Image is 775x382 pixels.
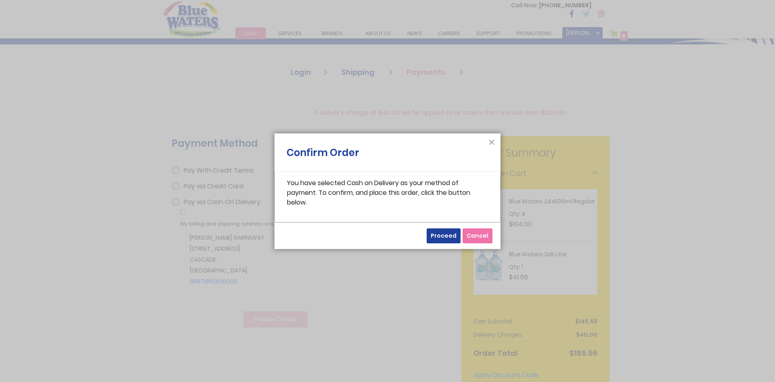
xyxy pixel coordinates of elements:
[431,232,457,240] span: Proceed
[287,146,359,164] h1: Confirm Order
[287,178,488,207] p: You have selected Cash on Delivery as your method of payment. To confirm, and place this order, c...
[467,232,488,240] span: Cancel
[463,228,492,243] button: Cancel
[427,228,461,243] button: Proceed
